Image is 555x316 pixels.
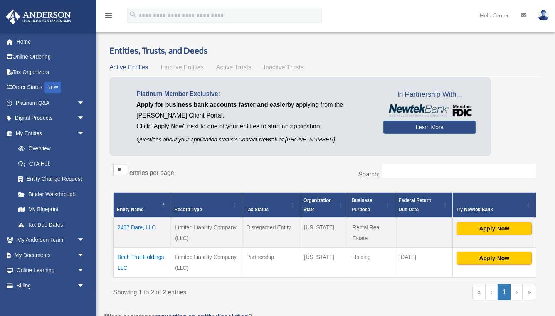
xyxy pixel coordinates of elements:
a: menu [104,13,113,20]
span: arrow_drop_down [77,278,92,294]
p: Click "Apply Now" next to one of your entities to start an application. [136,121,372,132]
span: arrow_drop_down [77,111,92,126]
img: Anderson Advisors Platinum Portal [3,9,73,24]
th: Business Purpose: Activate to sort [348,192,395,218]
td: Disregarded Entity [242,218,300,248]
span: arrow_drop_down [77,126,92,141]
p: by applying from the [PERSON_NAME] Client Portal. [136,99,372,121]
i: search [129,10,137,19]
td: Birch Trail Holdings, LLC [114,247,171,277]
button: Apply Now [457,222,532,235]
th: Organization State: Activate to sort [300,192,348,218]
a: My Anderson Teamarrow_drop_down [5,232,96,248]
a: 1 [498,284,511,300]
a: Order StatusNEW [5,80,96,96]
label: Search: [358,171,380,178]
h3: Entities, Trusts, and Deeds [109,45,540,57]
a: Last [523,284,536,300]
button: Apply Now [457,252,532,265]
span: Inactive Entities [161,64,204,71]
span: Apply for business bank accounts faster and easier [136,101,288,108]
a: My Entitiesarrow_drop_down [5,126,92,141]
td: [US_STATE] [300,247,348,277]
span: Organization State [303,198,331,212]
div: Try Newtek Bank [456,205,524,214]
td: 2407 Dare, LLC [114,218,171,248]
img: User Pic [538,10,549,21]
span: Record Type [174,207,202,212]
a: My Documentsarrow_drop_down [5,247,96,263]
a: Tax Organizers [5,64,96,80]
a: First [472,284,486,300]
span: arrow_drop_down [77,95,92,111]
td: Partnership [242,247,300,277]
a: Online Learningarrow_drop_down [5,263,96,278]
i: menu [104,11,113,20]
span: arrow_drop_down [77,263,92,279]
a: Platinum Q&Aarrow_drop_down [5,95,96,111]
span: Business Purpose [351,198,372,212]
th: Record Type: Activate to sort [171,192,242,218]
a: Learn More [383,121,476,134]
span: Active Trusts [216,64,252,71]
a: Binder Walkthrough [11,187,92,202]
p: Questions about your application status? Contact Newtek at [PHONE_NUMBER] [136,135,372,145]
td: Limited Liability Company (LLC) [171,218,242,248]
span: Entity Name [117,207,143,212]
a: Overview [11,141,89,156]
span: Federal Return Due Date [399,198,431,212]
td: Rental Real Estate [348,218,395,248]
a: Entity Change Request [11,171,92,187]
td: [US_STATE] [300,218,348,248]
th: Try Newtek Bank : Activate to sort [452,192,536,218]
a: Billingarrow_drop_down [5,278,96,293]
span: arrow_drop_down [77,232,92,248]
th: Federal Return Due Date: Activate to sort [395,192,453,218]
th: Tax Status: Activate to sort [242,192,300,218]
label: entries per page [129,170,174,176]
a: Home [5,34,96,49]
a: Online Ordering [5,49,96,65]
span: Inactive Trusts [264,64,304,71]
td: Limited Liability Company (LLC) [171,247,242,277]
span: arrow_drop_down [77,247,92,263]
th: Entity Name: Activate to invert sorting [114,192,171,218]
a: My Blueprint [11,202,92,217]
div: Showing 1 to 2 of 2 entries [113,284,319,298]
a: CTA Hub [11,156,92,171]
p: Platinum Member Exclusive: [136,89,372,99]
div: NEW [44,82,61,93]
a: Next [511,284,523,300]
a: Digital Productsarrow_drop_down [5,111,96,126]
img: NewtekBankLogoSM.png [387,104,472,117]
span: Active Entities [109,64,148,71]
td: [DATE] [395,247,453,277]
span: Tax Status [246,207,269,212]
td: Holding [348,247,395,277]
span: In Partnership With... [383,89,476,101]
a: Tax Due Dates [11,217,92,232]
a: Previous [486,284,498,300]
